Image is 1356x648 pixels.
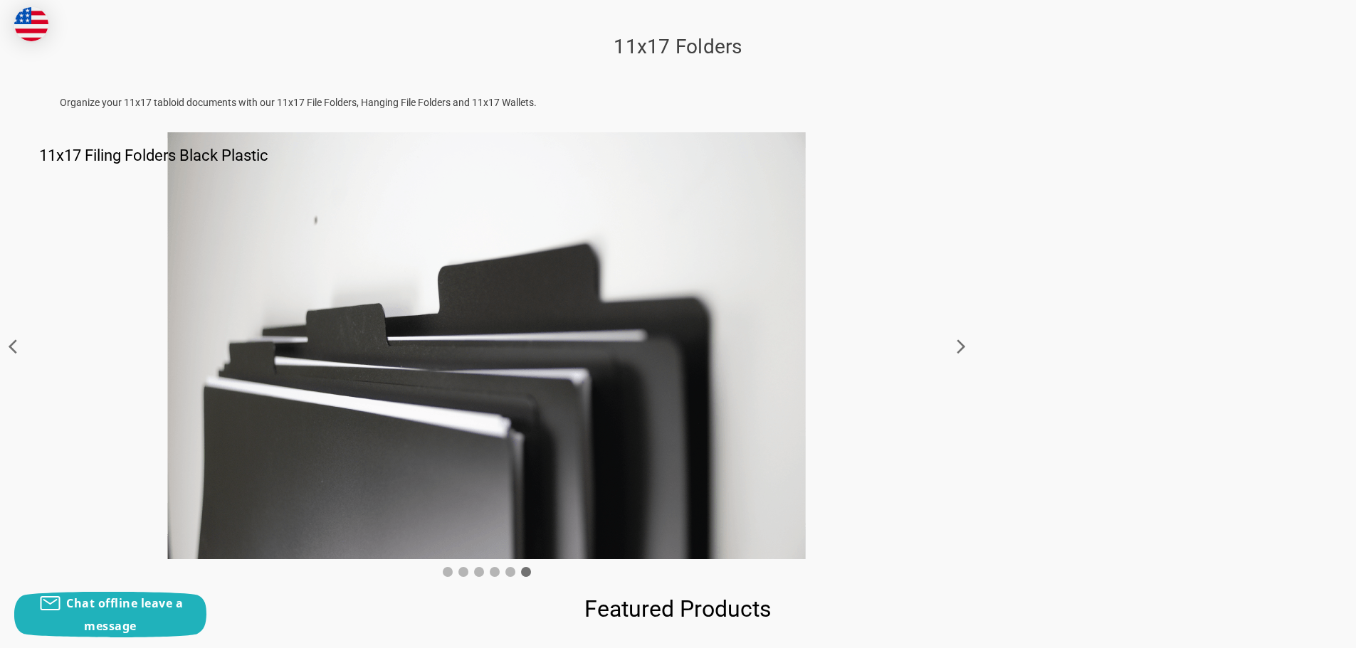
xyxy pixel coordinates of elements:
[14,7,48,41] img: duty and tax information for United States
[60,32,1296,62] h1: 11x17 Folders
[60,595,1296,622] h1: Featured Products
[60,95,1296,110] p: Organize your 11x17 tabloid documents with our 11x17 File Folders, Hanging File Folders and 11x17...
[14,592,206,637] button: Chat offline leave a message
[66,595,183,634] span: Chat offline leave a message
